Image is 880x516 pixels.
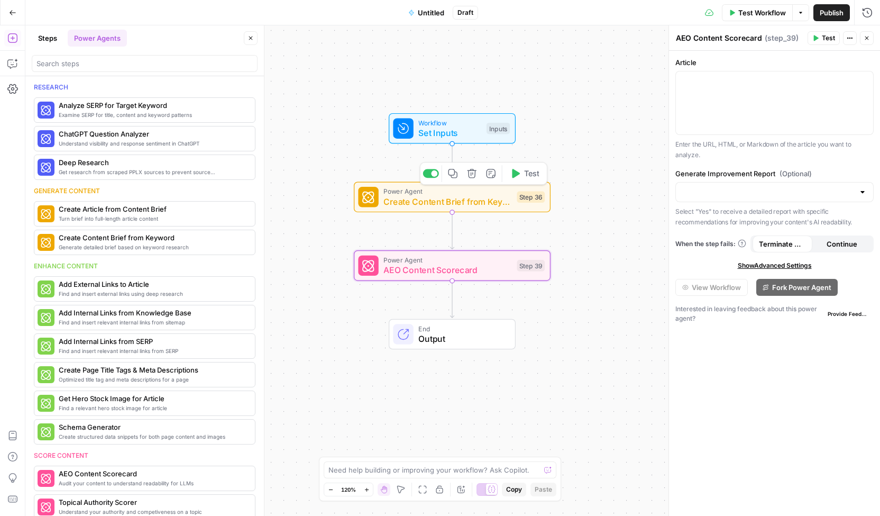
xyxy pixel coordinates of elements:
[828,310,869,318] span: Provide Feedback
[813,4,850,21] button: Publish
[59,204,246,214] span: Create Article from Content Brief
[34,261,255,271] div: Enhance content
[59,157,246,168] span: Deep Research
[34,186,255,196] div: Generate content
[59,393,246,404] span: Get Hero Stock Image for Article
[36,58,253,69] input: Search steps
[59,100,246,111] span: Analyze SERP for Target Keyword
[517,260,545,271] div: Step 39
[418,117,481,128] span: Workflow
[823,307,874,320] button: Provide Feedback
[383,195,511,208] span: Create Content Brief from Keyword
[59,347,246,355] span: Find and insert relevant internal links from SERP
[502,483,526,496] button: Copy
[675,206,874,227] p: Select "Yes" to receive a detailed report with specific recommendations for improving your conten...
[756,279,838,296] button: Fork Power Agent
[676,33,762,43] textarea: AEO Content Scorecard
[59,243,246,251] span: Generate detailed brief based on keyword research
[535,485,552,494] span: Paste
[32,30,63,47] button: Steps
[780,168,812,179] span: (Optional)
[59,375,246,384] span: Optimized title tag and meta descriptions for a page
[59,508,246,516] span: Understand your authority and competiveness on a topic
[827,239,857,249] span: Continue
[675,139,874,160] p: Enter the URL, HTML, or Markdown of the article you want to analyze.
[820,7,844,18] span: Publish
[59,111,246,119] span: Examine SERP for title, content and keyword patterns
[59,468,246,479] span: AEO Content Scorecard
[34,83,255,92] div: Research
[383,264,511,276] span: AEO Content Scorecard
[59,336,246,347] span: Add Internal Links from SERP
[675,57,874,68] label: Article
[354,250,551,281] div: Power AgentAEO Content ScorecardStep 39
[505,165,544,182] button: Test
[59,365,246,375] span: Create Page Title Tags & Meta Descriptions
[675,168,874,179] label: Generate Improvement Report
[354,113,551,144] div: WorkflowSet InputsInputs
[506,485,522,494] span: Copy
[59,129,246,139] span: ChatGPT Question Analyzer
[341,485,356,494] span: 120%
[692,282,741,293] span: View Workflow
[675,279,748,296] button: View Workflow
[59,289,246,298] span: Find and insert external links using deep research
[59,404,246,412] span: Find a relevant hero stock image for article
[383,255,511,265] span: Power Agent
[59,497,246,508] span: Topical Authority Scorer
[59,168,246,176] span: Get research from scraped PPLX sources to prevent source [MEDICAL_DATA]
[59,279,246,289] span: Add External Links to Article
[524,168,539,179] span: Test
[354,319,551,350] div: EndOutput
[34,451,255,460] div: Score content
[418,323,505,333] span: End
[59,479,246,487] span: Audit your content to understand readability for LLMs
[418,126,481,139] span: Set Inputs
[59,432,246,441] span: Create structured data snippets for both page content and images
[450,280,454,318] g: Edge from step_39 to end
[675,304,874,323] div: Interested in leaving feedback about this power agent?
[772,282,831,293] span: Fork Power Agent
[738,261,812,270] span: Show Advanced Settings
[675,239,746,249] a: When the step fails:
[738,7,786,18] span: Test Workflow
[59,422,246,432] span: Schema Generator
[59,139,246,148] span: Understand visibility and response sentiment in ChatGPT
[765,33,799,43] span: ( step_39 )
[530,483,556,496] button: Paste
[812,236,872,252] button: Continue
[59,232,246,243] span: Create Content Brief from Keyword
[457,8,473,17] span: Draft
[68,30,127,47] button: Power Agents
[402,4,451,21] button: Untitled
[722,4,792,21] button: Test Workflow
[759,239,806,249] span: Terminate Workflow
[59,307,246,318] span: Add Internal Links from Knowledge Base
[418,332,505,345] span: Output
[354,182,551,213] div: Power AgentCreate Content Brief from KeywordStep 36Test
[418,7,444,18] span: Untitled
[59,214,246,223] span: Turn brief into full-length article content
[487,123,510,134] div: Inputs
[59,318,246,327] span: Find and insert relevant internal links from sitemap
[808,31,840,45] button: Test
[450,212,454,249] g: Edge from step_36 to step_39
[822,33,835,43] span: Test
[517,192,545,203] div: Step 36
[383,186,511,196] span: Power Agent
